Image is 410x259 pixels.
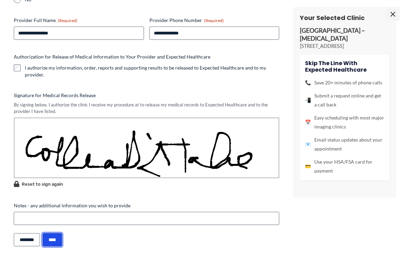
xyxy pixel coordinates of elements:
span: 📧 [305,140,311,149]
img: Signature Image [14,117,279,178]
li: Easy scheduling with most major imaging clinics [305,113,384,131]
label: I authorize my information, order, reports and supporting results to be released to Expected Heal... [25,64,279,78]
li: Submit a request online and get a call back [305,91,384,109]
span: 📲 [305,96,311,105]
p: [STREET_ADDRESS] [300,43,389,50]
span: 💳 [305,162,311,171]
h4: Skip the line with Expected Healthcare [305,60,384,73]
div: By signing below, I authorize the clinic I receive my procedure at to release my medical records ... [14,102,279,114]
span: (Required) [58,18,77,23]
label: Notes - any additional information you wish to provide [14,202,279,209]
span: 📅 [305,118,311,127]
span: (Required) [204,18,224,23]
li: Save 20+ minutes of phone calls [305,78,384,87]
button: Reset to sign again [14,180,63,188]
label: Signature for Medical Records Release [14,92,279,99]
p: [GEOGRAPHIC_DATA] – [MEDICAL_DATA] [300,27,389,43]
span: × [386,7,400,21]
label: Provider Phone Number [149,17,280,24]
li: Email status updates about your appointment [305,135,384,153]
legend: Authorization for Release of Medical Information to Your Provider and Expected Healthcare [14,53,210,60]
h3: Your Selected Clinic [300,14,389,22]
span: 📞 [305,78,311,87]
label: Provider Full Name [14,17,144,24]
li: Use your HSA/FSA card for payment [305,157,384,175]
